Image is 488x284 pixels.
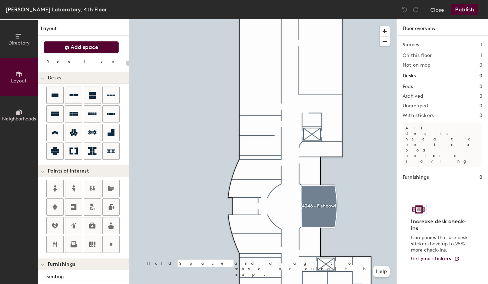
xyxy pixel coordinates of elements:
h2: 0 [479,62,482,68]
button: Publish [451,4,478,15]
h1: 1 [481,41,482,49]
button: Help [373,266,390,277]
h2: 1 [481,53,482,58]
h2: Archived [403,94,423,99]
img: Undo [401,6,408,13]
h2: 0 [479,113,482,118]
h4: Increase desk check-ins [411,218,470,232]
p: All desks need to be in a pod before saving [403,123,482,167]
h2: 0 [479,94,482,99]
span: Layout [11,78,27,84]
span: Directory [8,40,30,46]
h1: Desks [403,72,416,80]
button: Close [430,4,444,15]
h1: Floor overview [397,19,488,36]
a: Get your stickers [411,256,460,262]
div: Seating [46,273,129,281]
span: Points of Interest [48,168,89,174]
div: Resize [46,59,123,65]
h1: Layout [38,25,129,36]
h2: Pods [403,84,413,89]
h2: 0 [479,84,482,89]
span: Get your stickers [411,256,451,262]
span: Desks [48,75,61,81]
button: Add space [44,41,119,53]
h2: With stickers [403,113,434,118]
span: Furnishings [48,262,75,267]
h2: Not on map [403,62,431,68]
img: Sticker logo [411,204,427,215]
div: [PERSON_NAME] Laboratory, 4th Floor [6,5,107,14]
h2: 0 [479,103,482,109]
h1: 0 [479,72,482,80]
h1: Spaces [403,41,419,49]
h2: On this floor [403,53,432,58]
span: Add space [71,44,99,51]
h2: Ungrouped [403,103,428,109]
p: Companies that use desk stickers have up to 25% more check-ins. [411,235,470,253]
h1: Furnishings [403,174,429,181]
span: Neighborhoods [2,116,36,122]
h1: 0 [479,174,482,181]
img: Redo [412,6,419,13]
